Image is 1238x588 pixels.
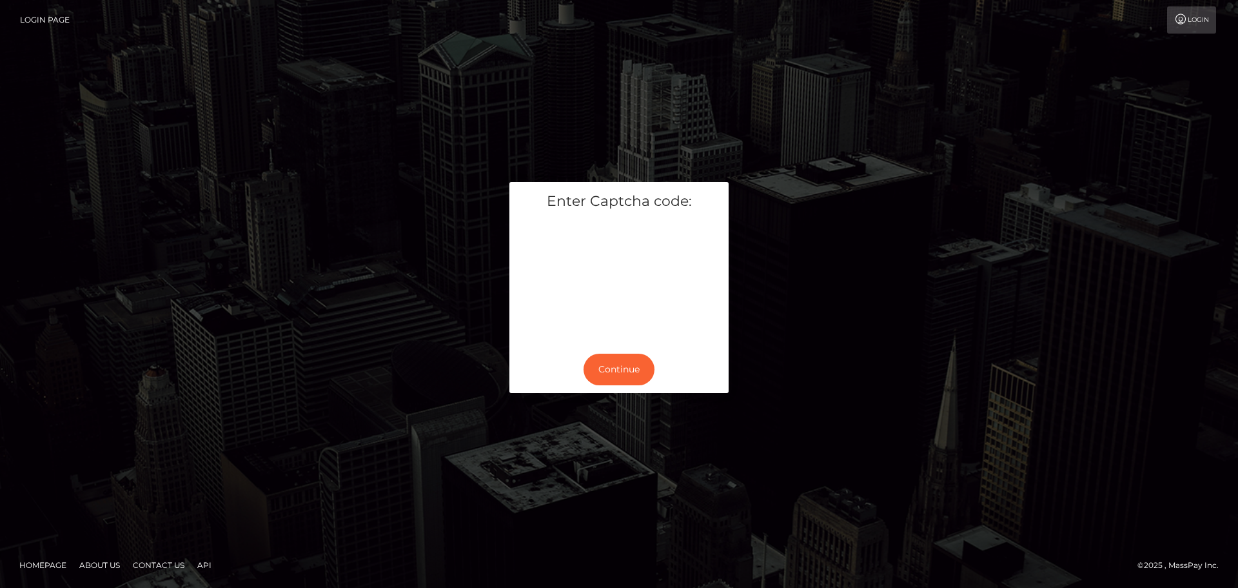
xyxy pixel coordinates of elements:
a: Login [1167,6,1216,34]
a: Contact Us [128,555,190,575]
a: Homepage [14,555,72,575]
a: About Us [74,555,125,575]
h5: Enter Captcha code: [519,192,719,212]
a: Login Page [20,6,70,34]
iframe: mtcaptcha [519,221,719,336]
button: Continue [584,354,654,385]
a: API [192,555,217,575]
div: © 2025 , MassPay Inc. [1137,558,1228,573]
